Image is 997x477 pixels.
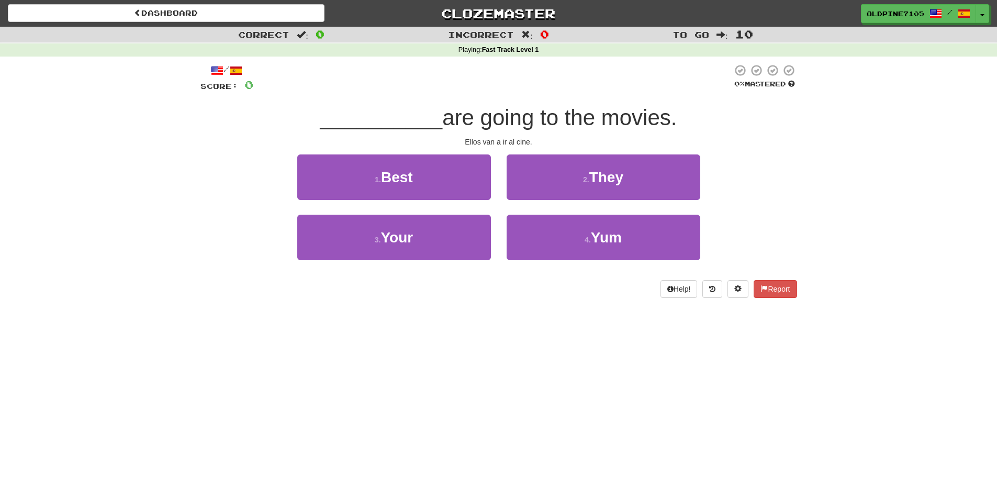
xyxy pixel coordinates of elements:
[448,29,514,40] span: Incorrect
[521,30,533,39] span: :
[320,105,443,130] span: __________
[673,29,709,40] span: To go
[591,229,622,246] span: Yum
[732,80,797,89] div: Mastered
[754,280,797,298] button: Report
[702,280,722,298] button: Round history (alt+y)
[585,236,591,244] small: 4 .
[660,280,698,298] button: Help!
[381,169,413,185] span: Best
[482,46,539,53] strong: Fast Track Level 1
[380,229,413,246] span: Your
[540,28,549,40] span: 0
[375,175,381,184] small: 1 .
[200,64,253,77] div: /
[861,4,976,23] a: OldPine7105 /
[238,29,289,40] span: Correct
[340,4,657,23] a: Clozemaster
[375,236,381,244] small: 3 .
[735,28,753,40] span: 10
[244,78,253,91] span: 0
[507,154,700,200] button: 2.They
[867,9,924,18] span: OldPine7105
[442,105,677,130] span: are going to the movies.
[297,30,308,39] span: :
[583,175,589,184] small: 2 .
[589,169,623,185] span: They
[297,215,491,260] button: 3.Your
[8,4,324,22] a: Dashboard
[716,30,728,39] span: :
[734,80,745,88] span: 0 %
[297,154,491,200] button: 1.Best
[200,82,238,91] span: Score:
[316,28,324,40] span: 0
[200,137,797,147] div: Ellos van a ir al cine.
[507,215,700,260] button: 4.Yum
[947,8,953,16] span: /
